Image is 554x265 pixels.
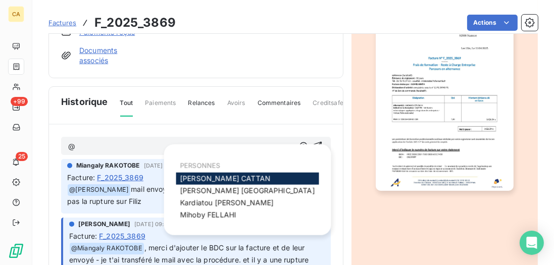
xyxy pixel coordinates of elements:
[48,18,76,28] a: Factures
[188,98,215,116] span: Relances
[134,221,171,227] span: [DATE] 09:45
[70,243,144,254] span: @ Miangaly RAKOTOBE
[258,98,301,116] span: Commentaires
[68,184,130,196] span: @ [PERSON_NAME]
[8,6,24,22] div: CA
[67,172,95,183] span: Facture :
[68,142,75,150] span: @
[180,174,271,183] span: [PERSON_NAME] CATTAN
[144,163,179,169] span: [DATE] 13:57
[79,45,142,66] a: Documents associés
[145,98,176,116] span: Paiements
[61,95,108,109] span: Historique
[467,15,518,31] button: Actions
[99,231,145,241] span: F_2025_3869
[227,98,245,116] span: Avoirs
[48,19,76,27] span: Factures
[8,243,24,259] img: Logo LeanPay
[94,14,176,32] h3: F_2025_3869
[11,97,28,106] span: +99
[180,198,274,207] span: Kardiatou [PERSON_NAME]
[180,210,236,219] span: Mihoby FELLAHI
[8,99,24,115] a: +99
[120,98,133,117] span: Tout
[76,161,140,170] span: Miangaly RAKOTOBE
[180,162,220,170] span: PERSONNES
[97,172,143,183] span: F_2025_3869
[69,231,97,241] span: Facture :
[180,186,315,195] span: [PERSON_NAME] [GEOGRAPHIC_DATA]
[313,98,343,116] span: Creditsafe
[520,231,544,255] div: Open Intercom Messenger
[78,220,130,229] span: [PERSON_NAME]
[16,152,28,161] span: 25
